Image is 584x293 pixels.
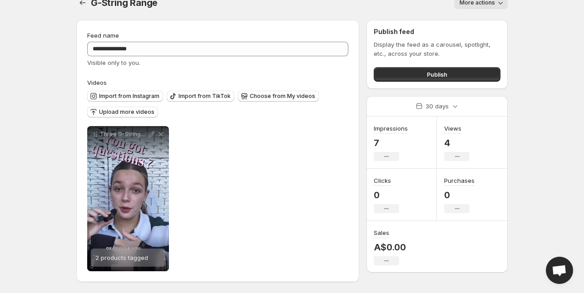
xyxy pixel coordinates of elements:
button: Choose from My videos [238,91,319,102]
span: Videos [87,79,107,86]
h3: Purchases [444,176,475,185]
button: Publish [374,67,500,82]
p: 30 days [426,102,449,111]
p: 0 [444,190,475,200]
button: Import from Instagram [87,91,163,102]
p: Three G-Strings Three vibes One Pelvi Core Support G-String for when you want sleek support that ... [100,131,147,138]
span: Import from Instagram [99,93,159,100]
span: Visible only to you. [87,59,140,66]
button: Upload more videos [87,107,158,117]
span: Choose from My videos [250,93,315,100]
p: 0 [374,190,399,200]
span: Import from TikTok [178,93,231,100]
p: 7 [374,137,408,148]
span: 2 products tagged [95,254,148,261]
div: Three G-Strings Three vibes One Pelvi Core Support G-String for when you want sleek support that ... [87,126,169,271]
p: 4 [444,137,470,148]
p: A$0.00 [374,242,406,253]
div: Open chat [546,257,573,284]
h3: Views [444,124,461,133]
span: Feed name [87,32,119,39]
h3: Clicks [374,176,391,185]
p: Display the feed as a carousel, spotlight, etc., across your store. [374,40,500,58]
h2: Publish feed [374,27,500,36]
h3: Sales [374,228,389,237]
span: Upload more videos [99,108,154,116]
button: Import from TikTok [167,91,234,102]
h3: Impressions [374,124,408,133]
span: Publish [427,70,447,79]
